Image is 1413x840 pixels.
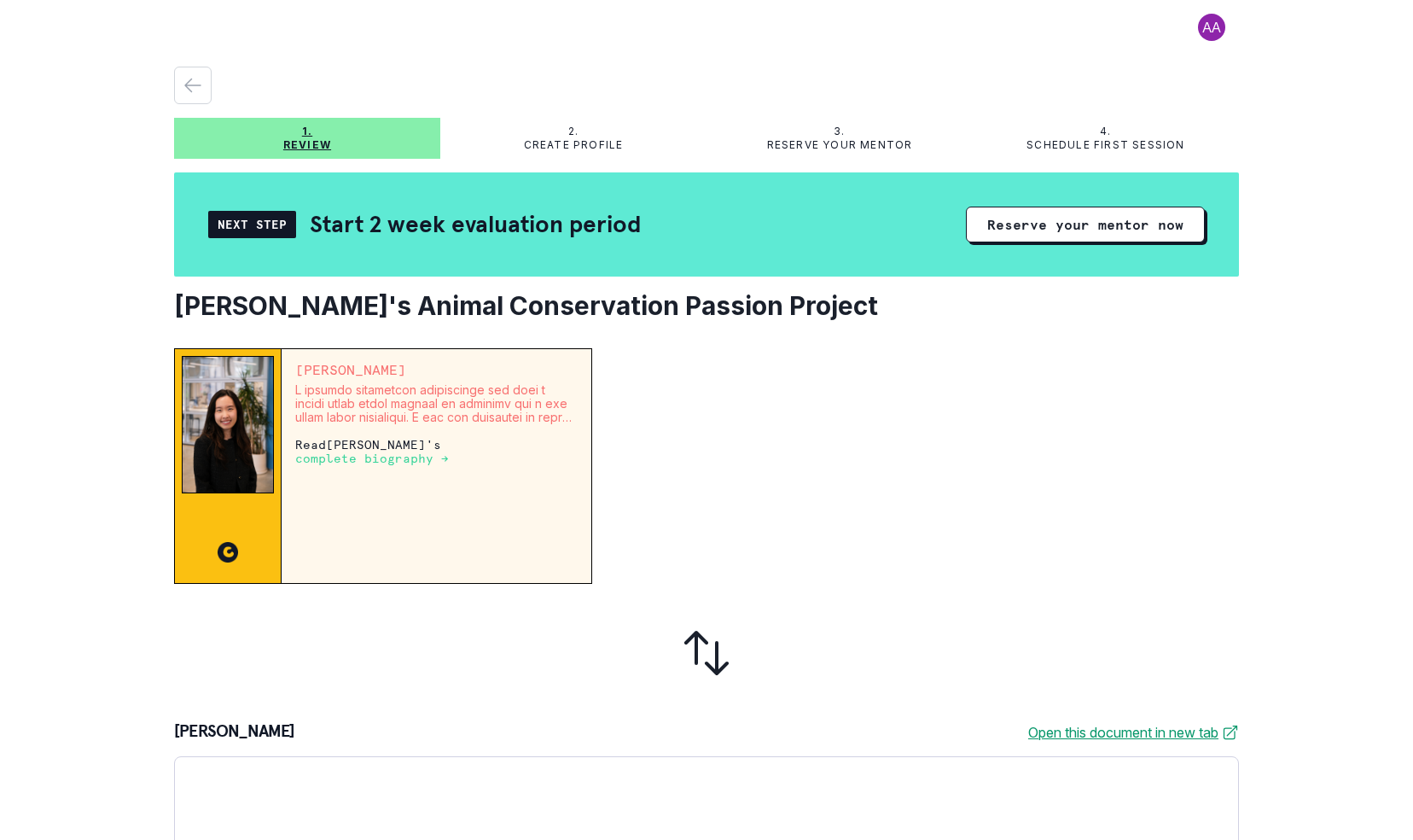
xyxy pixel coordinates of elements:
p: Schedule first session [1026,138,1184,152]
img: CC image [218,542,238,563]
button: profile picture [1184,14,1239,41]
button: Reserve your mentor now [966,207,1205,242]
p: Read [PERSON_NAME] 's [295,438,578,465]
div: Next Step [208,211,296,238]
p: 3. [834,125,845,138]
p: 1. [302,125,312,138]
p: Create profile [524,138,624,152]
p: [PERSON_NAME] [174,722,295,743]
p: 2. [568,125,579,138]
img: Mentor Image [182,356,274,493]
p: L ipsumdo sitametcon adipiscinge sed doei t incidi utlab etdol magnaal en adminimv qui n exe ulla... [295,383,578,424]
h2: [PERSON_NAME]'s Animal Conservation Passion Project [174,290,1239,321]
p: Reserve your mentor [767,138,913,152]
p: Review [283,138,331,152]
h2: Start 2 week evaluation period [310,209,641,239]
a: Open this document in new tab [1028,722,1239,743]
p: [PERSON_NAME] [295,363,578,376]
p: complete biography → [295,452,449,465]
a: complete biography → [295,451,449,465]
p: 4. [1100,125,1111,138]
